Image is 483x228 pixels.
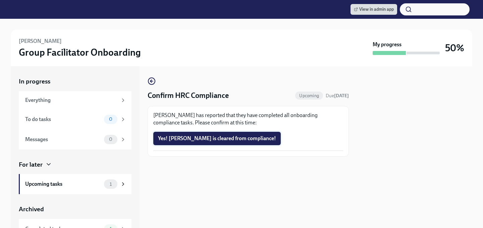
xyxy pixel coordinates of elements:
[25,97,117,104] div: Everything
[19,129,131,150] a: Messages0
[295,93,323,98] span: Upcoming
[153,132,281,145] button: Yes! [PERSON_NAME] is cleared from compliance!
[326,93,349,99] span: Due
[19,160,43,169] div: For later
[19,38,62,45] h6: [PERSON_NAME]
[373,41,401,48] strong: My progress
[25,180,101,188] div: Upcoming tasks
[25,116,101,123] div: To do tasks
[19,109,131,129] a: To do tasks0
[19,77,131,86] a: In progress
[106,182,116,187] span: 1
[19,205,131,214] a: Archived
[354,6,394,13] span: View in admin app
[19,91,131,109] a: Everything
[148,91,229,101] h4: Confirm HRC Compliance
[25,136,101,143] div: Messages
[19,174,131,194] a: Upcoming tasks1
[334,93,349,99] strong: [DATE]
[105,117,116,122] span: 0
[326,93,349,99] span: September 2nd, 2025 09:00
[153,112,343,126] p: [PERSON_NAME] has reported that they have completed all onboarding compliance tasks. Please confi...
[105,137,116,142] span: 0
[445,42,464,54] h3: 50%
[19,46,141,58] h3: Group Facilitator Onboarding
[19,160,131,169] a: For later
[351,4,397,15] a: View in admin app
[13,4,51,15] img: CharlieHealth
[158,135,276,142] span: Yes! [PERSON_NAME] is cleared from compliance!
